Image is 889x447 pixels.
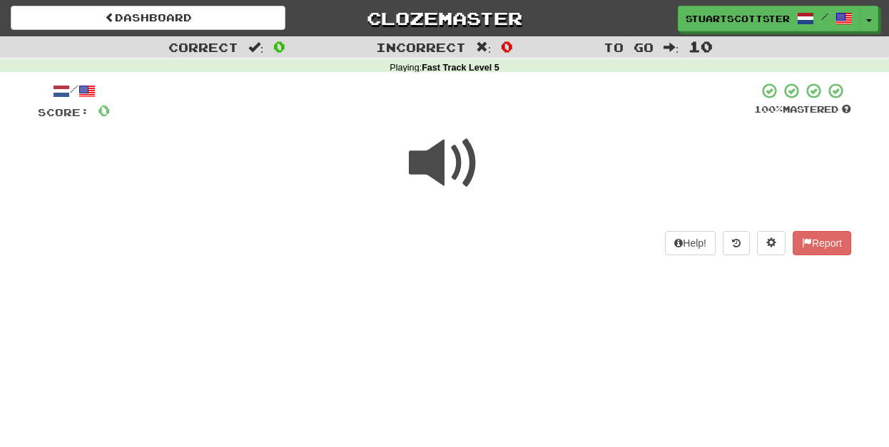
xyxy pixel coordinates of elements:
[686,12,790,25] span: stuartscottster
[678,6,860,31] a: stuartscottster /
[98,101,110,119] span: 0
[793,231,851,255] button: Report
[501,38,513,55] span: 0
[821,11,828,21] span: /
[689,38,713,55] span: 10
[168,40,238,54] span: Correct
[248,41,264,53] span: :
[665,231,716,255] button: Help!
[38,82,110,100] div: /
[604,40,654,54] span: To go
[38,106,89,118] span: Score:
[754,103,851,116] div: Mastered
[11,6,285,30] a: Dashboard
[476,41,492,53] span: :
[754,103,783,115] span: 100 %
[723,231,750,255] button: Round history (alt+y)
[376,40,466,54] span: Incorrect
[664,41,679,53] span: :
[422,63,499,73] strong: Fast Track Level 5
[307,6,581,31] a: Clozemaster
[273,38,285,55] span: 0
